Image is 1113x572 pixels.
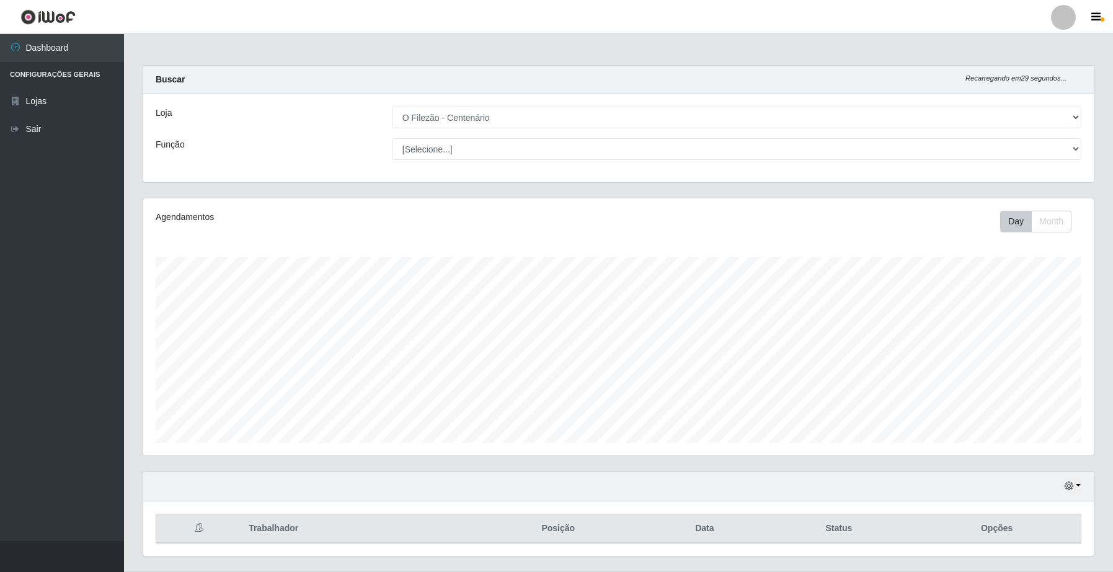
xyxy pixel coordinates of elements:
div: First group [1000,211,1071,232]
button: Day [1000,211,1032,232]
th: Trabalhador [241,514,472,543]
div: Toolbar with button groups [1000,211,1081,232]
th: Data [644,514,765,543]
img: CoreUI Logo [20,9,76,25]
strong: Buscar [156,74,185,84]
th: Posição [472,514,644,543]
div: Agendamentos [156,211,531,224]
label: Função [156,138,185,151]
i: Recarregando em 29 segundos... [965,74,1066,82]
button: Month [1031,211,1071,232]
label: Loja [156,107,172,120]
th: Opções [913,514,1081,543]
th: Status [765,514,913,543]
